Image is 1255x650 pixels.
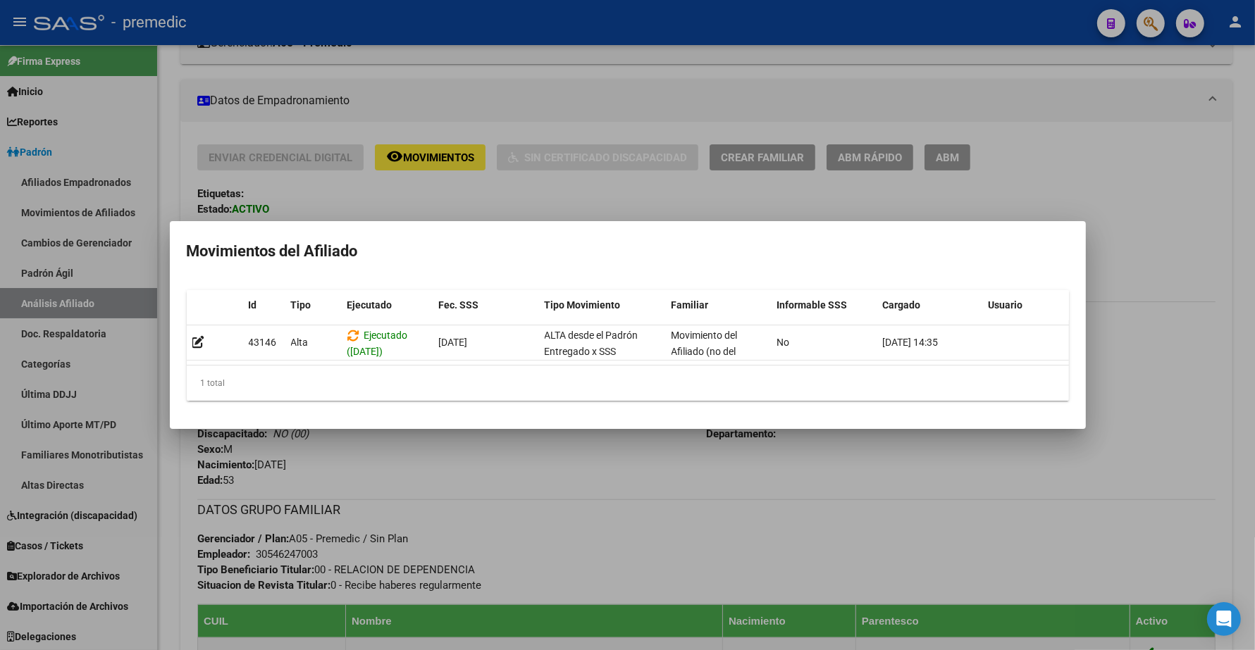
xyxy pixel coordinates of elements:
datatable-header-cell: Informable SSS [772,290,877,320]
datatable-header-cell: Usuario [983,290,1089,320]
datatable-header-cell: Familiar [666,290,772,320]
div: 1 total [187,365,1069,401]
span: Fec. SSS [439,299,479,311]
span: [DATE] [439,337,468,348]
span: [DATE] 14:35 [883,337,939,348]
span: Movimiento del Afiliado (no del grupo) [672,330,738,373]
datatable-header-cell: Id [243,290,285,320]
span: Usuario [989,299,1023,311]
span: Id [249,299,257,311]
datatable-header-cell: Ejecutado [342,290,433,320]
span: No [777,337,790,348]
span: Alta [291,337,309,348]
span: Informable SSS [777,299,848,311]
span: Ejecutado [347,299,392,311]
span: Cargado [883,299,921,311]
div: Open Intercom Messenger [1207,602,1241,636]
span: ALTA desde el Padrón Entregado x SSS [545,330,638,357]
span: Tipo [291,299,311,311]
span: Ejecutado ([DATE]) [347,330,408,357]
span: Tipo Movimiento [545,299,621,311]
span: Familiar [672,299,709,311]
span: 43146 [249,337,277,348]
h2: Movimientos del Afiliado [187,238,1069,265]
datatable-header-cell: Tipo Movimiento [539,290,666,320]
datatable-header-cell: Cargado [877,290,983,320]
datatable-header-cell: Tipo [285,290,342,320]
datatable-header-cell: Fec. SSS [433,290,539,320]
